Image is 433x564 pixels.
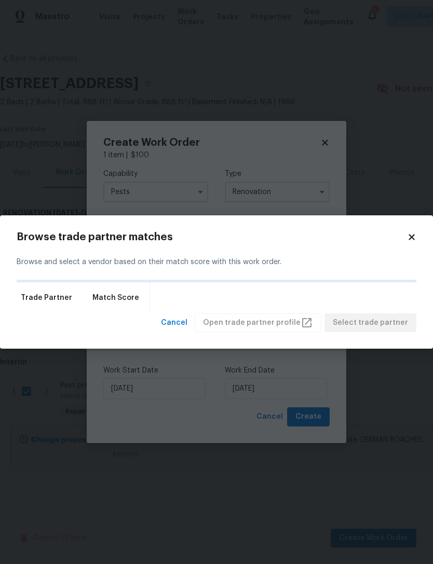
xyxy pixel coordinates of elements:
button: Cancel [157,313,192,333]
span: Trade Partner [21,293,72,303]
span: Match Score [92,293,139,303]
div: Browse and select a vendor based on their match score with this work order. [17,244,416,280]
span: Cancel [161,317,187,329]
h2: Browse trade partner matches [17,232,407,242]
